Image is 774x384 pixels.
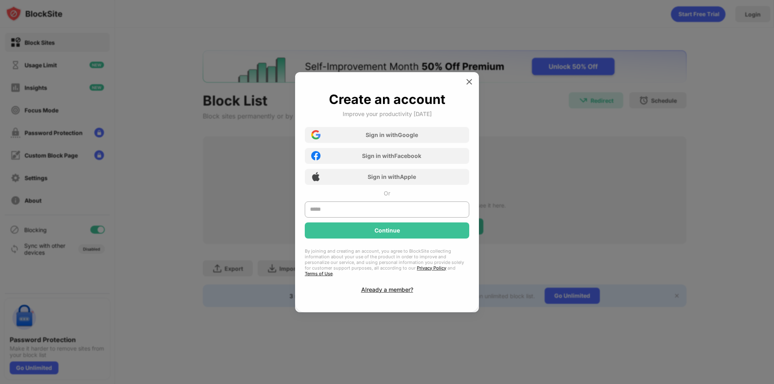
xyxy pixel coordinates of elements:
div: Sign in with Apple [368,173,416,180]
div: Or [384,190,390,197]
div: By joining and creating an account, you agree to BlockSite collecting information about your use ... [305,248,469,276]
div: Sign in with Google [366,131,418,138]
img: apple-icon.png [311,172,320,181]
img: google-icon.png [311,130,320,139]
a: Terms of Use [305,271,333,276]
div: Sign in with Facebook [362,152,421,159]
div: Improve your productivity [DATE] [343,110,432,117]
div: Continue [375,227,400,234]
div: Already a member? [361,286,413,293]
div: Create an account [329,91,445,107]
img: facebook-icon.png [311,151,320,160]
a: Privacy Policy [417,265,446,271]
